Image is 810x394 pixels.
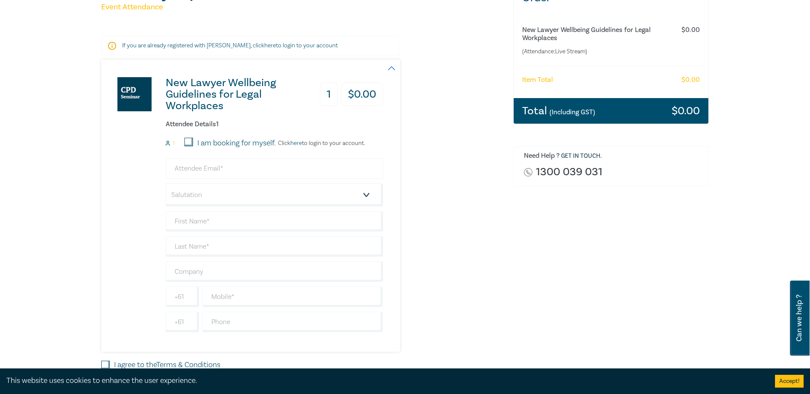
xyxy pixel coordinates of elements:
h3: 1 [320,83,338,106]
a: here [290,139,302,147]
h6: Attendee Details 1 [166,120,383,128]
h6: $ 0.00 [681,26,700,34]
h6: Item Total [522,76,553,84]
input: Attendee Email* [166,158,383,179]
input: Company [166,261,383,282]
h6: New Lawyer Wellbeing Guidelines for Legal Workplaces [522,26,666,42]
a: Get in touch [561,152,600,160]
img: New Lawyer Wellbeing Guidelines for Legal Workplaces [117,77,152,111]
input: +61 [166,312,199,332]
input: Phone [202,312,383,332]
a: 1300 039 031 [536,166,602,178]
input: +61 [166,287,199,307]
h3: Total [522,105,595,116]
input: First Name* [166,211,383,232]
input: Last Name* [166,236,383,257]
p: Click to login to your account. [276,140,365,147]
h3: $ 0.00 [672,105,700,116]
a: Terms & Conditions [156,360,220,370]
h3: New Lawyer Wellbeing Guidelines for Legal Workplaces [166,77,306,112]
span: Can we help ? [795,286,803,351]
small: 1 [173,140,175,146]
small: (Including GST) [550,108,595,116]
label: I agree to the [114,359,220,371]
small: (Attendance: Live Stream ) [522,47,666,56]
h5: Event Attendance [101,2,503,12]
input: Mobile* [202,287,383,307]
h3: $ 0.00 [341,83,383,106]
h6: Need Help ? . [524,152,702,160]
label: I am booking for myself. [197,138,276,149]
button: Accept cookies [775,375,804,388]
h6: $ 0.00 [681,76,700,84]
a: here [264,42,276,49]
p: If you are already registered with [PERSON_NAME], click to login to your account [122,41,379,50]
div: This website uses cookies to enhance the user experience. [6,375,762,386]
